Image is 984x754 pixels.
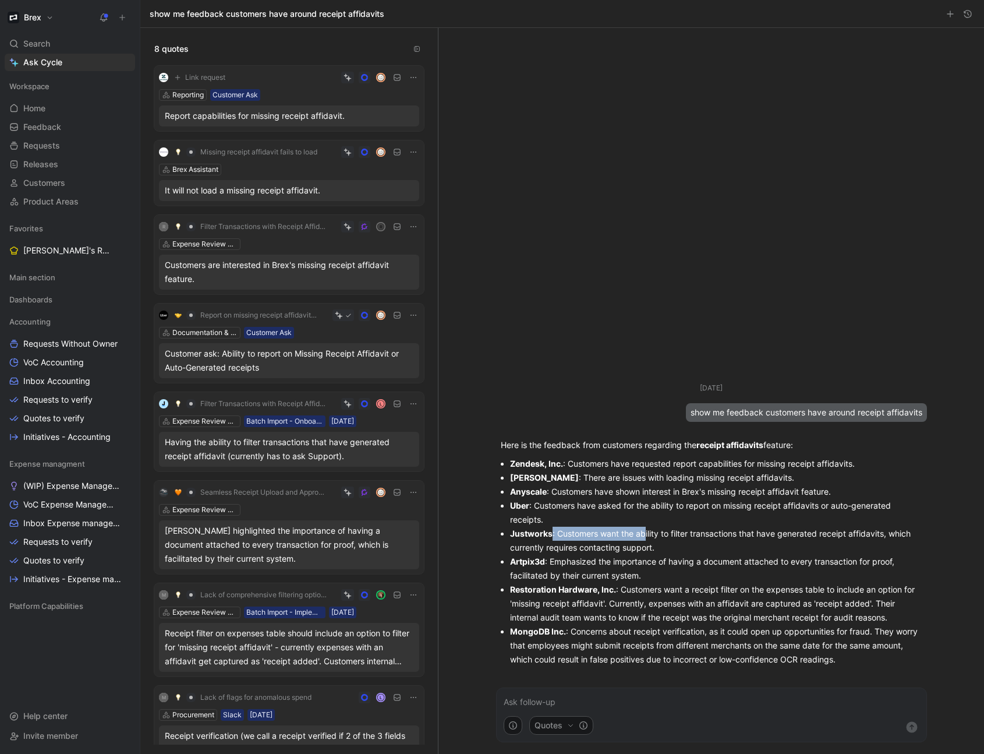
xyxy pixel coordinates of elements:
[23,517,120,529] span: Inbox Expense management
[250,709,272,721] div: [DATE]
[9,600,83,612] span: Platform Capabilities
[246,415,323,427] div: Batch Import - Onboarded Customer
[9,272,55,283] span: Main section
[5,477,135,495] a: (WIP) Expense Management Problems
[377,312,385,319] img: avatar
[200,311,318,320] span: Report on missing receipt affidavit or auto-generated receipts
[5,428,135,446] a: Initiatives - Accounting
[5,291,135,308] div: Dashboards
[510,501,529,510] strong: Uber
[529,716,593,735] button: Quotes
[175,312,182,319] img: 🤝
[510,527,922,555] li: : Customers want the ability to filter transactions that have generated receipt affidavits, which...
[200,399,327,408] span: Filter Transactions with Receipt Affidavit in Expense Review
[23,121,61,133] span: Feedback
[172,89,204,101] div: Reporting
[686,403,927,422] div: show me feedback customers have around receipt affidavits
[510,471,922,485] li: : There are issues with loading missing receipt affidavits.
[23,431,111,443] span: Initiatives - Accounting
[23,55,62,69] span: Ask Cycle
[165,347,413,375] div: Customer ask: Ability to report on Missing Receipt Affidavit or Auto-Generated receipts
[510,528,553,538] strong: Justworks
[23,413,84,424] span: Quotes to verify
[5,372,135,390] a: Inbox Accounting
[377,489,385,496] img: avatar
[171,485,331,499] button: 🧡Seamless Receipt Upload and Approval Process
[172,607,238,618] div: Expense Review & Approval
[5,54,135,71] a: Ask Cycle
[5,570,135,588] a: Initiatives - Expense management
[172,709,214,721] div: Procurement
[5,193,135,210] a: Product Areas
[5,313,135,330] div: Accounting
[171,588,331,602] button: 💡Lack of comprehensive filtering options for department expense visibility
[5,100,135,117] a: Home
[172,327,238,339] div: Documentation & Compliance
[5,137,135,154] a: Requests
[5,77,135,95] div: Workspace
[510,583,922,625] li: : Customers want a receipt filter on the expenses table to include an option for 'missing receipt...
[171,397,331,411] button: 💡Filter Transactions with Receipt Affidavit in Expense Review
[5,174,135,192] a: Customers
[175,400,182,407] img: 💡
[23,140,60,151] span: Requests
[377,591,385,599] img: avatar
[200,693,312,702] span: Lack of flags for anomalous spend
[24,12,41,23] h1: Brex
[165,524,413,566] div: [PERSON_NAME] highlighted the importance of having a document attached to every transaction for p...
[165,109,413,123] div: Report capabilities for missing receipt affidavit.
[5,410,135,427] a: Quotes to verify
[159,147,168,157] img: logo
[159,399,168,408] img: logo
[5,533,135,551] a: Requests to verify
[9,458,85,470] span: Expense managment
[9,80,49,92] span: Workspace
[172,238,238,250] div: Expense Review & Approval
[5,455,135,473] div: Expense managment
[23,480,122,492] span: (WIP) Expense Management Problems
[23,731,78,741] span: Invite member
[200,488,327,497] span: Seamless Receipt Upload and Approval Process
[510,556,545,566] strong: Artpix3d
[5,597,135,618] div: Platform Capabilities
[159,73,168,82] img: logo
[331,415,354,427] div: [DATE]
[23,499,119,510] span: VoC Expense Management
[23,37,50,51] span: Search
[185,73,225,82] span: Link request
[246,327,292,339] div: Customer Ask
[510,459,563,468] strong: Zendesk, Inc.
[165,258,413,286] div: Customers are interested in Brex's missing receipt affidavit feature.
[331,607,354,618] div: [DATE]
[5,707,135,725] div: Help center
[5,220,135,237] div: Favorites
[150,8,384,20] h1: show me feedback customers have around receipt affidavits
[5,455,135,588] div: Expense managment(WIP) Expense Management ProblemsVoC Expense ManagementInbox Expense managementR...
[171,220,331,234] button: 💡Filter Transactions with Receipt Affidavit in Expense Review
[23,196,79,207] span: Product Areas
[510,485,922,499] li: : Customers have shown interest in Brex's missing receipt affidavit feature.
[377,400,385,408] div: L
[171,145,321,159] button: 💡Missing receipt affidavit fails to load
[510,625,922,667] li: : Concerns about receipt verification, as it could open up opportunities for fraud. They worry th...
[5,727,135,745] div: Invite member
[5,335,135,353] a: Requests Without Owner
[510,499,922,527] li: : Customers have asked for the ability to report on missing receipt affidavits or auto-generated ...
[5,242,135,259] a: [PERSON_NAME]'s Requests
[159,693,168,702] div: M
[510,457,922,471] li: : Customers have requested report capabilities for missing receipt affidavits.
[23,177,65,189] span: Customers
[165,626,413,668] div: Receipt filter on expenses table should include an option to filter for 'missing receipt affidavi...
[5,313,135,446] div: AccountingRequests Without OwnerVoC AccountingInbox AccountingRequests to verifyQuotes to verifyI...
[175,591,182,598] img: 💡
[23,394,93,406] span: Requests to verify
[23,357,84,368] span: VoC Accounting
[200,222,327,231] span: Filter Transactions with Receipt Affidavit in Expense Review
[200,147,317,157] span: Missing receipt affidavit fails to load
[5,269,135,286] div: Main section
[172,164,218,175] div: Brex Assistant
[5,9,56,26] button: BrexBrex
[171,690,316,704] button: 💡Lack of flags for anomalous spend
[172,415,238,427] div: Expense Review & Approval
[9,294,52,305] span: Dashboards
